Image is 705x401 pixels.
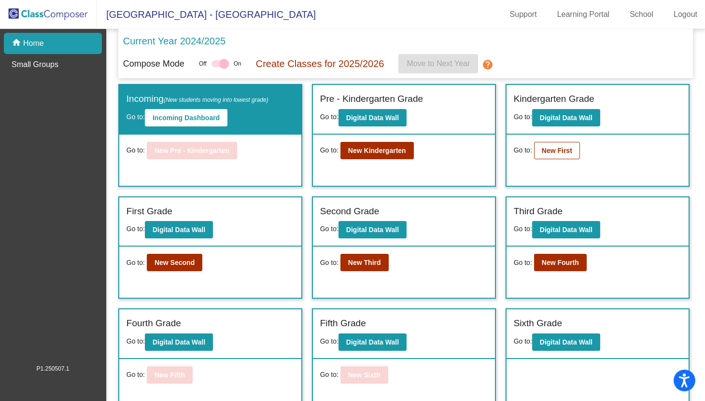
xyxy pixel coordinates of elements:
b: Digital Data Wall [153,226,205,234]
button: Digital Data Wall [532,221,600,238]
label: Fourth Grade [127,317,181,331]
span: Go to: [514,145,532,155]
button: Digital Data Wall [145,333,213,351]
span: [GEOGRAPHIC_DATA] - [GEOGRAPHIC_DATA] [97,7,316,22]
b: New Pre - Kindergarten [155,147,229,154]
b: Digital Data Wall [346,338,399,346]
button: New Pre - Kindergarten [147,142,237,159]
span: Off [199,59,207,68]
button: Digital Data Wall [532,109,600,126]
p: Home [23,38,44,49]
label: Sixth Grade [514,317,562,331]
b: New Fifth [155,371,185,379]
button: Digital Data Wall [338,109,407,126]
label: Third Grade [514,205,563,219]
span: Go to: [320,370,338,380]
span: Go to: [127,113,145,121]
label: Second Grade [320,205,380,219]
a: Logout [666,7,705,22]
p: Compose Mode [123,57,184,70]
p: Create Classes for 2025/2026 [256,56,384,71]
button: New Kindergarten [340,142,414,159]
button: New First [534,142,580,159]
b: Digital Data Wall [540,226,592,234]
span: Go to: [127,370,145,380]
b: Digital Data Wall [153,338,205,346]
label: Kindergarten Grade [514,92,594,106]
a: School [622,7,661,22]
b: New First [542,147,572,154]
button: Incoming Dashboard [145,109,227,126]
span: (New students moving into lowest grade) [164,97,268,103]
b: New Sixth [348,371,381,379]
button: New Second [147,254,202,271]
button: Digital Data Wall [532,333,600,351]
label: Incoming [127,92,268,106]
b: New Kindergarten [348,147,406,154]
span: Go to: [514,113,532,121]
label: Pre - Kindergarten Grade [320,92,423,106]
span: Go to: [320,225,338,233]
span: Go to: [514,225,532,233]
mat-icon: help [482,59,493,70]
b: Digital Data Wall [540,114,592,122]
button: New Fourth [534,254,587,271]
a: Support [502,7,545,22]
button: New Sixth [340,366,388,384]
mat-icon: home [12,38,23,49]
label: First Grade [127,205,172,219]
span: Move to Next Year [407,59,470,68]
button: Move to Next Year [398,54,478,73]
button: Digital Data Wall [338,221,407,238]
button: New Fifth [147,366,193,384]
b: New Fourth [542,259,579,266]
a: Learning Portal [550,7,618,22]
span: Go to: [320,337,338,345]
b: New Third [348,259,381,266]
p: Small Groups [12,59,58,70]
button: New Third [340,254,389,271]
p: Current Year 2024/2025 [123,34,226,48]
span: Go to: [127,258,145,268]
span: Go to: [127,225,145,233]
span: Go to: [514,258,532,268]
b: Digital Data Wall [540,338,592,346]
span: Go to: [320,145,338,155]
span: Go to: [127,145,145,155]
label: Fifth Grade [320,317,366,331]
b: New Second [155,259,195,266]
span: Go to: [320,258,338,268]
span: Go to: [127,337,145,345]
b: Incoming Dashboard [153,114,220,122]
span: Go to: [320,113,338,121]
span: Go to: [514,337,532,345]
button: Digital Data Wall [145,221,213,238]
b: Digital Data Wall [346,114,399,122]
button: Digital Data Wall [338,333,407,351]
span: On [234,59,241,68]
b: Digital Data Wall [346,226,399,234]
